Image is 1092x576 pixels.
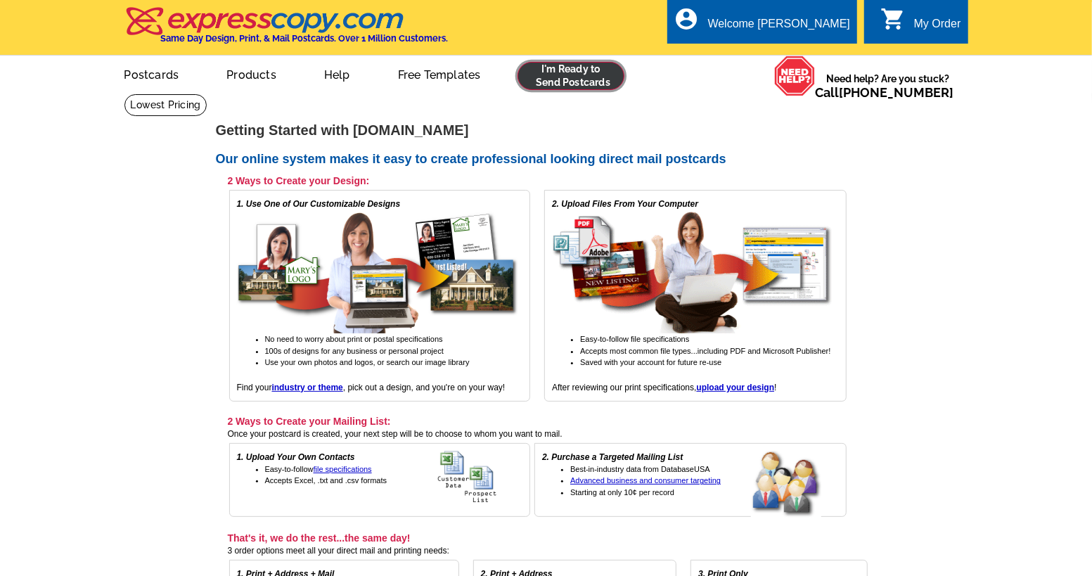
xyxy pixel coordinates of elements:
a: [PHONE_NUMBER] [840,85,954,100]
span: 100s of designs for any business or personal project [265,347,444,355]
span: Easy-to-follow file specifications [580,335,689,343]
i: shopping_cart [880,6,906,32]
a: Help [302,57,373,90]
a: upload your design [697,383,775,392]
a: Products [204,57,299,90]
img: upload your own address list for free [437,451,522,504]
a: Free Templates [375,57,503,90]
span: Saved with your account for future re-use [580,358,721,366]
span: Find your , pick out a design, and you're on your way! [237,383,506,392]
span: Call [816,85,954,100]
img: free online postcard designs [237,210,518,333]
h1: Getting Started with [DOMAIN_NAME] [216,123,877,138]
span: Use your own photos and logos, or search our image library [265,358,470,366]
span: Once your postcard is created, your next step will be to choose to whom you want to mail. [228,429,563,439]
img: buy a targeted mailing list [751,451,839,518]
a: Advanced business and consumer targeting [570,476,721,485]
img: help [774,56,816,96]
h3: That's it, we do the rest...the same day! [228,532,868,544]
div: Welcome [PERSON_NAME] [708,18,850,37]
img: upload your own design for free [552,210,833,333]
h2: Our online system makes it easy to create professional looking direct mail postcards [216,152,877,167]
a: Postcards [102,57,202,90]
a: file specifications [314,465,372,473]
a: Same Day Design, Print, & Mail Postcards. Over 1 Million Customers. [124,17,449,44]
em: 1. Use One of Our Customizable Designs [237,199,401,209]
span: Need help? Are you stuck? [816,72,961,100]
em: 2. Purchase a Targeted Mailing List [542,452,683,462]
h3: 2 Ways to Create your Mailing List: [228,415,847,428]
span: Easy-to-follow [265,465,372,473]
h4: Same Day Design, Print, & Mail Postcards. Over 1 Million Customers. [161,33,449,44]
span: Best-in-industry data from DatabaseUSA [570,465,710,473]
span: No need to worry about print or postal specifications [265,335,443,343]
span: After reviewing our print specifications, ! [552,383,776,392]
span: Accepts most common file types...including PDF and Microsoft Publisher! [580,347,830,355]
span: 3 order options meet all your direct mail and printing needs: [228,546,450,556]
em: 2. Upload Files From Your Computer [552,199,698,209]
h3: 2 Ways to Create your Design: [228,174,847,187]
a: shopping_cart My Order [880,15,961,33]
div: My Order [914,18,961,37]
span: Starting at only 10¢ per record [570,488,674,497]
a: industry or theme [272,383,343,392]
span: Accepts Excel, .txt and .csv formats [265,476,387,485]
i: account_circle [674,6,700,32]
em: 1. Upload Your Own Contacts [237,452,355,462]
